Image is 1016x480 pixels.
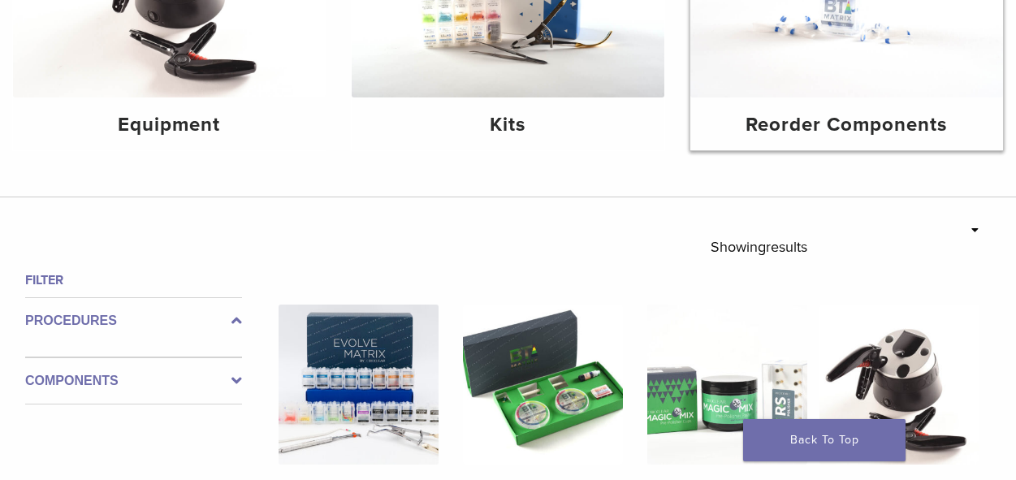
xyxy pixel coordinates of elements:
[25,311,242,331] label: Procedures
[25,270,242,290] h4: Filter
[365,110,651,140] h4: Kits
[703,110,990,140] h4: Reorder Components
[25,371,242,391] label: Components
[26,110,313,140] h4: Equipment
[711,230,807,264] p: Showing results
[819,305,979,465] img: HeatSync Kit
[463,305,623,465] img: Black Triangle (BT) Kit
[647,305,807,465] img: Rockstar (RS) Polishing Kit
[279,305,439,465] img: Evolve All-in-One Kit
[743,419,906,461] a: Back To Top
